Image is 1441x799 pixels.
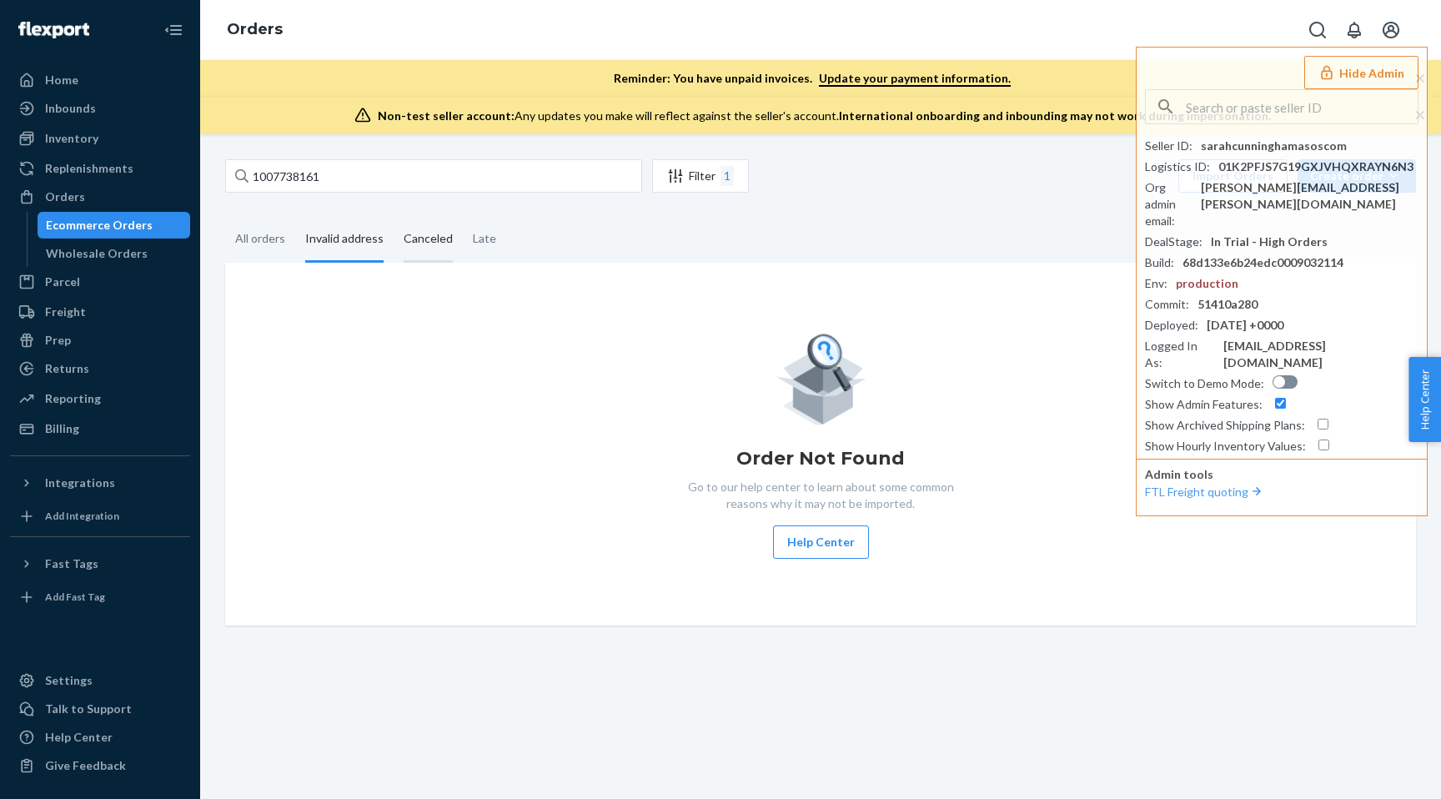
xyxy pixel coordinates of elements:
div: [PERSON_NAME][EMAIL_ADDRESS][PERSON_NAME][DOMAIN_NAME] [1201,179,1418,213]
button: Open account menu [1374,13,1408,47]
div: production [1176,275,1238,292]
a: Prep [10,327,190,354]
button: Integrations [10,470,190,496]
a: Billing [10,415,190,442]
div: Canceled [404,217,453,263]
span: International onboarding and inbounding may not work during impersonation. [839,108,1271,123]
div: Deployed : [1145,317,1198,334]
a: Replenishments [10,155,190,182]
a: Add Fast Tag [10,584,190,611]
div: Filter [653,166,748,186]
div: Switch to Demo Mode : [1145,375,1264,392]
button: Help Center [1408,357,1441,442]
div: Add Fast Tag [45,590,105,604]
button: Open Search Box [1301,13,1334,47]
a: Returns [10,355,190,382]
input: Search or paste seller ID [1186,90,1418,123]
a: Freight [10,299,190,325]
a: Inbounds [10,95,190,122]
a: Help Center [10,724,190,751]
button: Close Navigation [157,13,190,47]
a: Parcel [10,269,190,295]
div: Inventory [45,130,98,147]
p: Go to our help center to learn about some common reasons why it may not be imported. [675,479,967,512]
div: Show Hourly Inventory Values : [1145,438,1306,455]
button: Filter [652,159,749,193]
h1: Order Not Found [736,445,905,472]
a: Ecommerce Orders [38,212,191,239]
ol: breadcrumbs [213,6,296,54]
span: Non-test seller account: [378,108,515,123]
div: [DATE] +0000 [1207,317,1283,334]
div: Any updates you make will reflect against the seller's account. [378,108,1271,124]
a: Home [10,67,190,93]
a: Talk to Support [10,696,190,722]
button: Fast Tags [10,550,190,577]
div: Wholesale Orders [46,245,148,262]
a: Orders [227,20,283,38]
div: Inbounds [45,100,96,117]
img: Flexport logo [18,22,89,38]
div: Give Feedback [45,757,126,774]
div: Add Integration [45,509,119,523]
div: 1 [720,166,734,186]
div: Freight [45,304,86,320]
div: Reporting [45,390,101,407]
div: Fast Tags [45,555,98,572]
div: Ecommerce Orders [46,217,153,234]
div: 68d133e6b24edc0009032114 [1182,254,1343,271]
div: Settings [45,672,93,689]
a: Orders [10,183,190,210]
a: Add Integration [10,503,190,530]
div: Home [45,72,78,88]
div: Show Archived Shipping Plans : [1145,417,1305,434]
div: Replenishments [45,160,133,177]
div: DealStage : [1145,234,1203,250]
div: Billing [45,420,79,437]
a: Settings [10,667,190,694]
a: Wholesale Orders [38,240,191,267]
div: Commit : [1145,296,1189,313]
button: Help Center [773,525,869,559]
a: Reporting [10,385,190,412]
div: Logistics ID : [1145,158,1210,175]
div: Integrations [45,475,115,491]
div: Prep [45,332,71,349]
button: Open notifications [1338,13,1371,47]
div: sarahcunninghamasoscom [1201,138,1347,154]
div: Env : [1145,275,1167,292]
img: Empty list [776,329,866,425]
a: FTL Freight quoting [1145,485,1265,499]
div: Talk to Support [45,701,132,717]
div: Build : [1145,254,1174,271]
div: All orders [235,217,285,260]
div: Parcel [45,274,80,290]
div: Orders [45,188,85,205]
p: Admin tools [1145,466,1418,483]
a: Inventory [10,125,190,152]
div: 51410a280 [1197,296,1258,313]
button: Hide Admin [1304,56,1418,89]
div: Invalid address [305,217,384,263]
input: Search orders [225,159,642,193]
div: Seller ID : [1145,138,1192,154]
div: [EMAIL_ADDRESS][DOMAIN_NAME] [1223,338,1418,371]
div: Help Center [45,729,113,746]
div: 01K2PFJS7G19GXJVHQXRAYN6N3 [1218,158,1413,175]
div: Logged In As : [1145,338,1215,371]
div: Show Admin Features : [1145,396,1263,413]
div: Org admin email : [1145,179,1192,229]
p: Reminder: You have unpaid invoices. [614,70,1011,87]
div: Returns [45,360,89,377]
div: Late [473,217,496,260]
div: In Trial - High Orders [1211,234,1328,250]
a: Update your payment information. [819,71,1011,87]
button: Give Feedback [10,752,190,779]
